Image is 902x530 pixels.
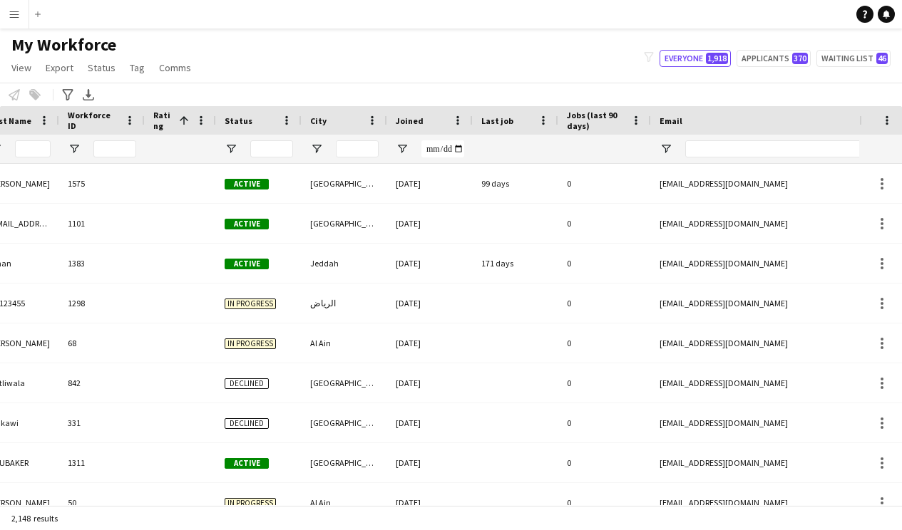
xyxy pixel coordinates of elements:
div: 1298 [59,284,145,323]
div: [DATE] [387,284,473,323]
div: [GEOGRAPHIC_DATA] [302,363,387,402]
div: 171 days [473,244,558,283]
span: Declined [225,418,269,429]
div: 0 [558,204,651,243]
span: 46 [876,53,888,64]
div: [DATE] [387,164,473,203]
span: Export [46,61,73,74]
div: 68 [59,323,145,363]
input: Status Filter Input [250,140,293,157]
div: [GEOGRAPHIC_DATA] [302,443,387,482]
span: Active [225,179,269,189]
button: Open Filter Menu [660,142,672,155]
button: Open Filter Menu [396,142,409,155]
span: Comms [159,61,191,74]
div: 99 days [473,164,558,203]
div: 1101 [59,204,145,243]
button: Waiting list46 [816,50,891,67]
input: Joined Filter Input [421,140,464,157]
span: My Workforce [11,34,116,56]
div: 0 [558,363,651,402]
div: Al Ain [302,323,387,363]
div: 1383 [59,244,145,283]
div: Jeddah [302,244,387,283]
div: 0 [558,443,651,482]
div: 1311 [59,443,145,482]
div: [GEOGRAPHIC_DATA] [302,164,387,203]
span: In progress [225,298,276,309]
div: [DATE] [387,244,473,283]
span: Status [88,61,116,74]
span: 370 [792,53,808,64]
input: City Filter Input [336,140,379,157]
div: 0 [558,284,651,323]
app-action-btn: Export XLSX [80,86,97,103]
a: View [6,58,37,77]
span: Status [225,115,252,126]
div: 0 [558,164,651,203]
button: Open Filter Menu [225,142,237,155]
span: Jobs (last 90 days) [567,110,625,131]
div: [GEOGRAPHIC_DATA] [302,403,387,442]
div: 331 [59,403,145,442]
div: 1575 [59,164,145,203]
div: [GEOGRAPHIC_DATA] [302,204,387,243]
span: Workforce ID [68,110,119,131]
span: Rating [153,110,173,131]
span: Joined [396,115,424,126]
span: City [310,115,327,126]
a: Export [40,58,79,77]
div: Al Ain [302,483,387,522]
div: 842 [59,363,145,402]
div: [DATE] [387,403,473,442]
span: Declined [225,378,269,389]
div: [DATE] [387,363,473,402]
span: In progress [225,338,276,349]
span: 1,918 [706,53,728,64]
button: Applicants370 [737,50,811,67]
span: Email [660,115,682,126]
button: Open Filter Menu [310,142,323,155]
app-action-btn: Advanced filters [59,86,76,103]
a: Tag [124,58,150,77]
div: 50 [59,483,145,522]
span: Last job [481,115,513,126]
input: Workforce ID Filter Input [93,140,136,157]
div: [DATE] [387,323,473,363]
div: [DATE] [387,204,473,243]
div: [DATE] [387,483,473,522]
a: Comms [153,58,197,77]
span: View [11,61,31,74]
button: Everyone1,918 [660,50,731,67]
input: Last Name Filter Input [15,140,51,157]
a: Status [82,58,121,77]
span: Active [225,458,269,469]
span: Tag [130,61,145,74]
button: Open Filter Menu [68,142,81,155]
div: 0 [558,483,651,522]
div: [DATE] [387,443,473,482]
div: 0 [558,403,651,442]
span: Active [225,259,269,269]
span: Active [225,219,269,229]
div: الرياض [302,284,387,323]
div: 0 [558,244,651,283]
div: 0 [558,323,651,363]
